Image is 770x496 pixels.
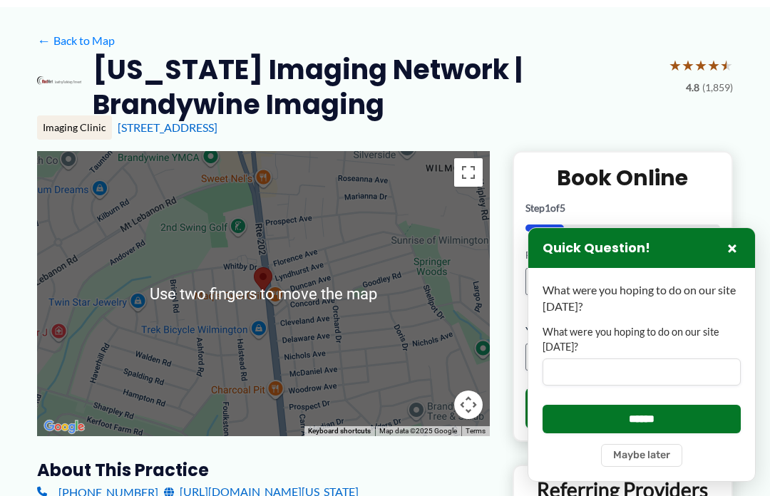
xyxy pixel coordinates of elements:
[686,78,699,97] span: 4.8
[37,459,490,481] h3: About this practice
[525,324,720,338] label: Your Email Address
[560,202,565,214] span: 5
[525,164,720,192] h2: Book Online
[454,391,483,419] button: Map camera controls
[308,426,371,436] button: Keyboard shortcuts
[41,418,88,436] a: Open this area in Google Maps (opens a new window)
[93,52,657,123] h2: [US_STATE] Imaging Network | Brandywine Imaging
[669,52,682,78] span: ★
[720,52,733,78] span: ★
[702,78,733,97] span: (1,859)
[41,418,88,436] img: Google
[543,240,650,257] h3: Quick Question!
[466,427,486,435] a: Terms (opens in new tab)
[545,202,550,214] span: 1
[454,158,483,187] button: Toggle fullscreen view
[694,52,707,78] span: ★
[118,120,217,134] a: [STREET_ADDRESS]
[543,282,741,314] p: What were you hoping to do on our site [DATE]?
[525,203,720,213] p: Step of
[37,115,112,140] div: Imaging Clinic
[379,427,457,435] span: Map data ©2025 Google
[707,52,720,78] span: ★
[543,325,741,354] label: What were you hoping to do on our site [DATE]?
[724,239,741,257] button: Close
[37,33,51,47] span: ←
[601,444,682,467] button: Maybe later
[37,30,115,51] a: ←Back to Map
[682,52,694,78] span: ★
[525,249,619,262] label: First Name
